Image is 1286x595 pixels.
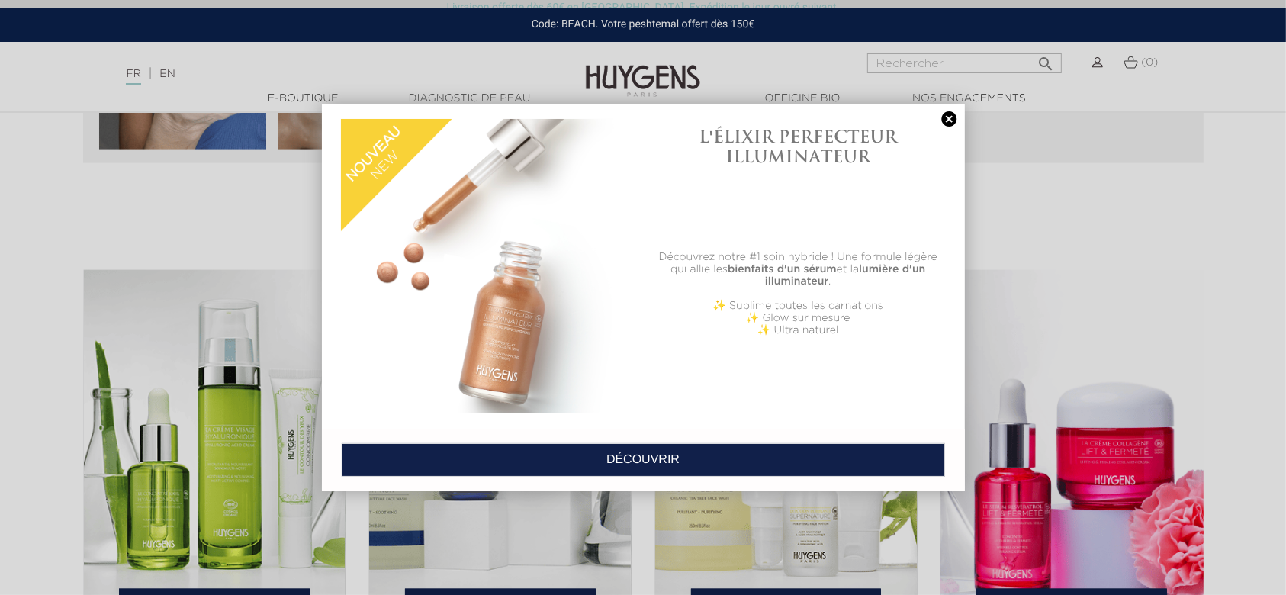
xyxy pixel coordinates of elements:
a: DÉCOUVRIR [342,443,945,477]
p: ✨ Ultra naturel [651,324,946,336]
b: lumière d'un illuminateur [765,264,925,287]
p: ✨ Glow sur mesure [651,312,946,324]
h1: L'ÉLIXIR PERFECTEUR ILLUMINATEUR [651,127,946,167]
p: Découvrez notre #1 soin hybride ! Une formule légère qui allie les et la . [651,251,946,288]
b: bienfaits d'un sérum [728,264,837,275]
p: ✨ Sublime toutes les carnations [651,300,946,312]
